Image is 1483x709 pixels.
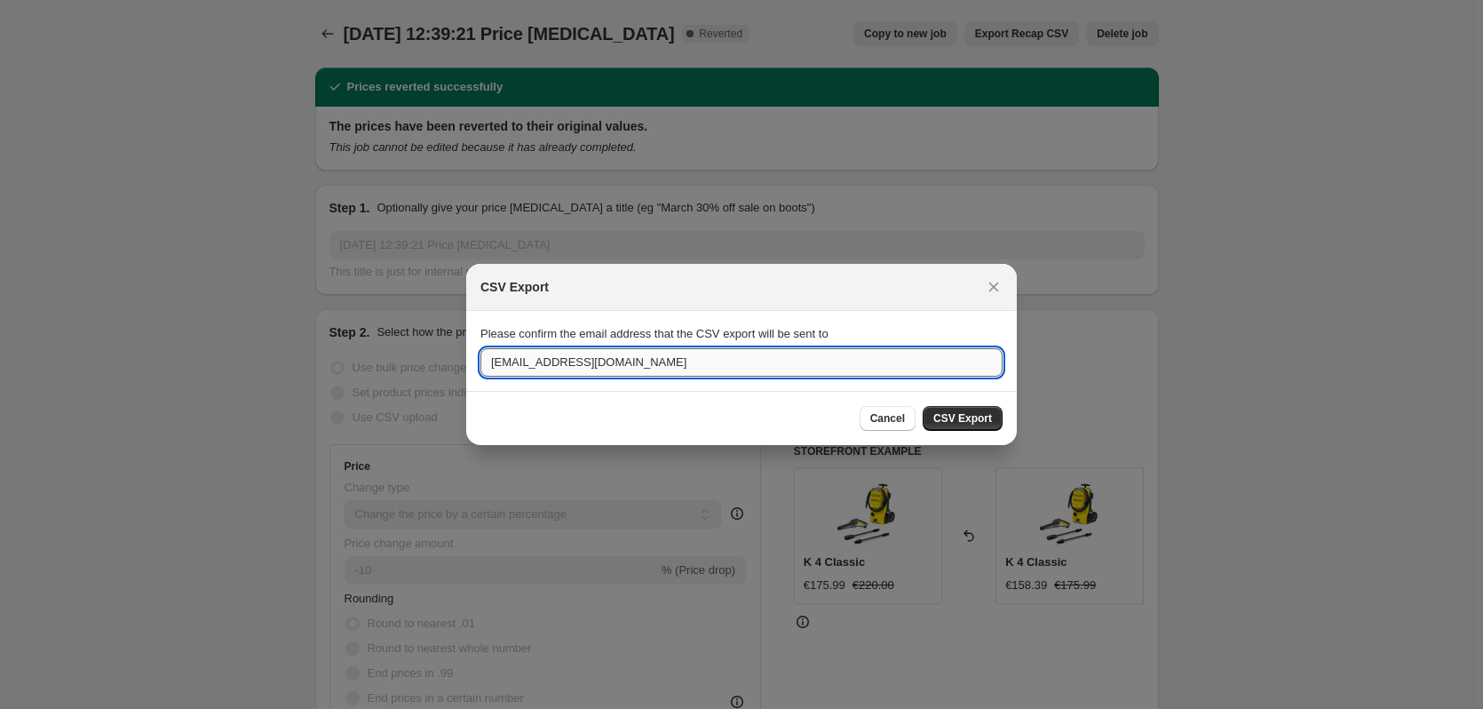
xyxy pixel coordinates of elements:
button: Close [981,275,1006,299]
button: Cancel [860,406,916,431]
span: Please confirm the email address that the CSV export will be sent to [480,327,829,340]
span: CSV Export [933,411,992,426]
button: CSV Export [923,406,1003,431]
span: Cancel [870,411,905,426]
h2: CSV Export [480,278,549,296]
